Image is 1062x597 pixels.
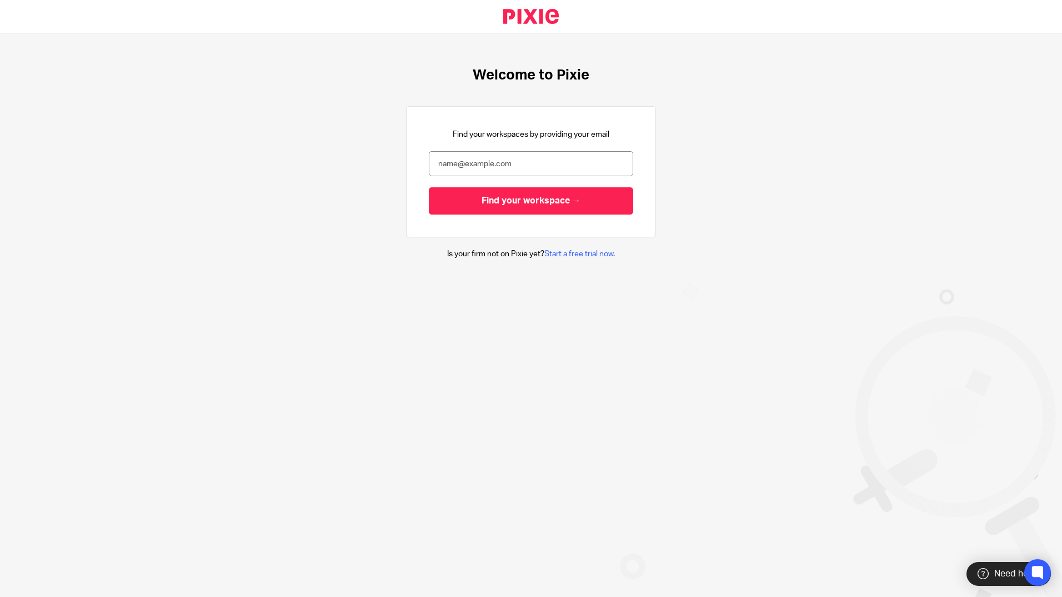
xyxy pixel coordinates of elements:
input: name@example.com [429,151,633,176]
p: Is your firm not on Pixie yet? . [447,248,615,260]
div: Need help? [966,562,1051,586]
h1: Welcome to Pixie [473,67,589,84]
input: Find your workspace → [429,187,633,215]
p: Find your workspaces by providing your email [453,129,609,140]
a: Start a free trial now [544,250,613,258]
